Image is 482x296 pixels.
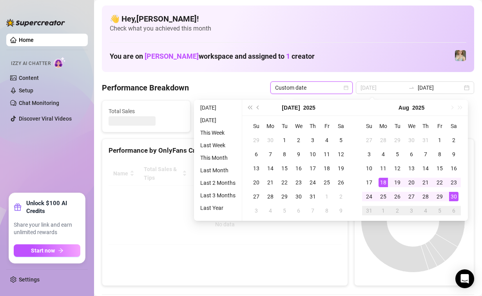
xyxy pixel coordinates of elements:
span: gift [14,203,22,211]
td: 2025-07-22 [277,175,292,190]
img: Sarah [455,50,466,61]
td: 2025-07-29 [390,133,404,147]
div: 25 [322,178,332,187]
div: 28 [266,192,275,201]
td: 2025-08-06 [292,204,306,218]
div: 12 [393,164,402,173]
th: Th [419,119,433,133]
td: 2025-07-31 [306,190,320,204]
div: 29 [280,192,289,201]
li: [DATE] [197,103,239,112]
div: 1 [435,135,444,145]
li: Last 3 Months [197,191,239,200]
td: 2025-07-28 [376,133,390,147]
div: 3 [364,150,374,159]
div: 19 [393,178,402,187]
h4: 👋 Hey, [PERSON_NAME] ! [110,13,466,24]
td: 2025-08-08 [433,147,447,161]
td: 2025-07-09 [292,147,306,161]
button: Previous month (PageUp) [254,100,263,116]
td: 2025-08-14 [419,161,433,175]
li: This Week [197,128,239,137]
div: 5 [435,206,444,215]
div: 10 [308,150,317,159]
td: 2025-08-01 [320,190,334,204]
th: Sa [334,119,348,133]
span: 1 [286,52,290,60]
td: 2025-08-09 [447,147,461,161]
div: 2 [393,206,402,215]
td: 2025-08-08 [320,204,334,218]
td: 2025-07-16 [292,161,306,175]
div: 14 [421,164,430,173]
td: 2025-07-13 [249,161,263,175]
div: 17 [308,164,317,173]
td: 2025-07-05 [334,133,348,147]
button: Choose a year [412,100,424,116]
div: 23 [294,178,303,187]
td: 2025-06-30 [263,133,277,147]
div: 4 [266,206,275,215]
h4: Performance Breakdown [102,82,189,93]
div: 29 [435,192,444,201]
div: 9 [449,150,458,159]
td: 2025-07-04 [320,133,334,147]
div: 4 [379,150,388,159]
button: Last year (Control + left) [245,100,254,116]
div: 29 [252,135,261,145]
td: 2025-08-20 [404,175,419,190]
td: 2025-08-30 [447,190,461,204]
div: 7 [421,150,430,159]
button: Start nowarrow-right [14,244,80,257]
h1: You are on workspace and assigned to creator [110,52,315,61]
img: logo-BBDzfeDw.svg [6,19,65,27]
td: 2025-07-01 [277,133,292,147]
div: 5 [280,206,289,215]
div: 7 [266,150,275,159]
span: Share your link and earn unlimited rewards [14,221,80,236]
div: 28 [421,192,430,201]
td: 2025-08-04 [263,204,277,218]
div: 14 [266,164,275,173]
td: 2025-08-15 [433,161,447,175]
div: 18 [322,164,332,173]
td: 2025-07-20 [249,175,263,190]
th: Mo [376,119,390,133]
span: arrow-right [58,248,63,253]
span: Start now [31,247,55,254]
a: Content [19,75,39,81]
div: 19 [336,164,346,173]
div: 2 [449,135,458,145]
div: 16 [449,164,458,173]
div: 6 [407,150,416,159]
div: 3 [407,206,416,215]
td: 2025-08-10 [362,161,376,175]
div: 22 [280,178,289,187]
div: 28 [379,135,388,145]
td: 2025-07-23 [292,175,306,190]
div: 20 [407,178,416,187]
div: 16 [294,164,303,173]
td: 2025-09-06 [447,204,461,218]
td: 2025-08-29 [433,190,447,204]
span: Izzy AI Chatter [11,60,51,67]
th: Mo [263,119,277,133]
div: 1 [322,192,332,201]
td: 2025-07-06 [249,147,263,161]
td: 2025-08-16 [447,161,461,175]
td: 2025-07-29 [277,190,292,204]
td: 2025-07-30 [404,133,419,147]
div: 5 [336,135,346,145]
div: 20 [252,178,261,187]
div: 6 [449,206,458,215]
button: Choose a month [282,100,300,116]
td: 2025-07-30 [292,190,306,204]
th: Th [306,119,320,133]
div: 31 [421,135,430,145]
div: 31 [308,192,317,201]
div: 30 [294,192,303,201]
td: 2025-07-24 [306,175,320,190]
div: 2 [336,192,346,201]
th: Tu [390,119,404,133]
td: 2025-08-23 [447,175,461,190]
